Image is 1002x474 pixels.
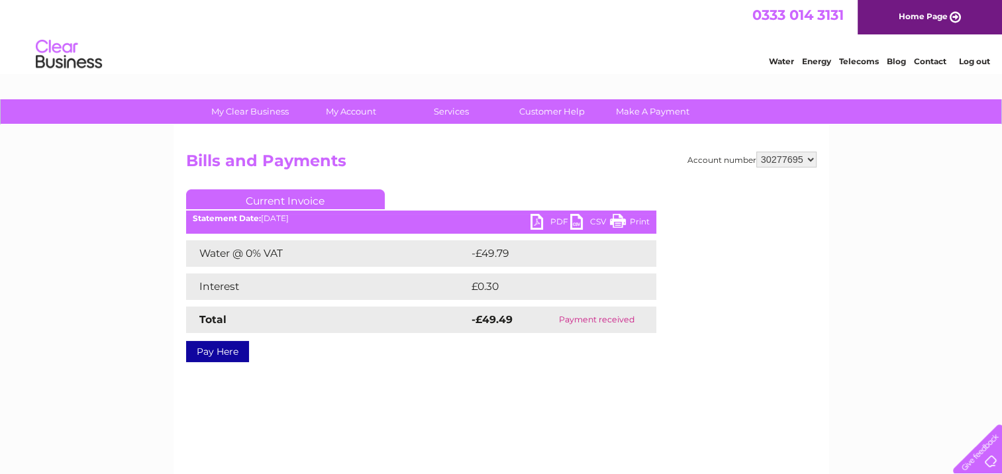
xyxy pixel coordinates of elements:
td: £0.30 [468,273,625,300]
td: Water @ 0% VAT [186,240,468,267]
a: Print [610,214,650,233]
strong: Total [199,313,226,326]
a: Services [397,99,506,124]
a: Make A Payment [598,99,707,124]
h2: Bills and Payments [186,152,817,177]
td: Interest [186,273,468,300]
a: Pay Here [186,341,249,362]
a: Current Invoice [186,189,385,209]
a: Water [769,56,794,66]
a: 0333 014 3131 [752,7,844,23]
a: Customer Help [497,99,607,124]
a: Contact [914,56,946,66]
a: Energy [802,56,831,66]
a: Telecoms [839,56,879,66]
a: Blog [887,56,906,66]
a: My Account [296,99,405,124]
a: PDF [530,214,570,233]
img: logo.png [35,34,103,75]
td: -£49.79 [468,240,632,267]
strong: -£49.49 [472,313,513,326]
div: [DATE] [186,214,656,223]
a: My Clear Business [195,99,305,124]
div: Account number [687,152,817,167]
a: Log out [958,56,989,66]
td: Payment received [537,307,656,333]
div: Clear Business is a trading name of Verastar Limited (registered in [GEOGRAPHIC_DATA] No. 3667643... [189,7,815,64]
a: CSV [570,214,610,233]
b: Statement Date: [193,213,261,223]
